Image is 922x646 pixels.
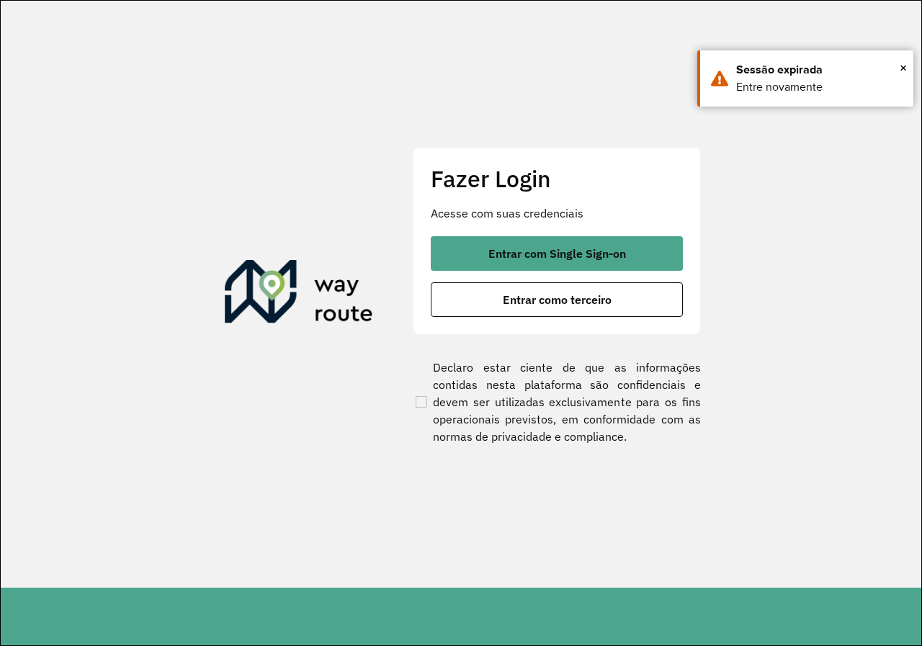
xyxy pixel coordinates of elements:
p: Acesse com suas credenciais [431,205,683,222]
h2: Fazer Login [431,165,683,192]
button: button [431,236,683,271]
div: Entre novamente [736,78,903,96]
div: Sessão expirada [736,61,903,78]
span: Entrar como terceiro [503,294,612,305]
label: Declaro estar ciente de que as informações contidas nesta plataforma são confidenciais e devem se... [413,359,701,445]
button: button [431,282,683,317]
img: Roteirizador AmbevTech [225,260,373,329]
span: Entrar com Single Sign-on [488,248,626,259]
button: Close [900,57,907,78]
span: × [900,57,907,78]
